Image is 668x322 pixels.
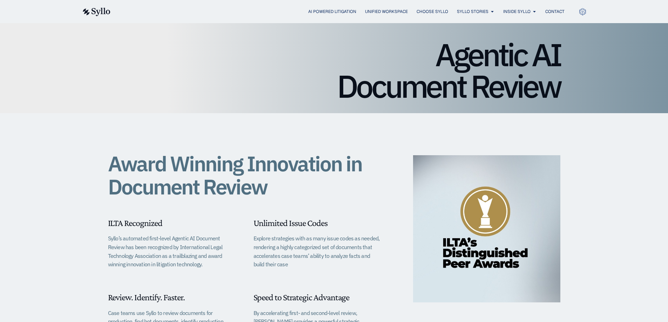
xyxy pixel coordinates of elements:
h1: Agentic AI Document Review [108,39,560,102]
nav: Menu [124,8,565,15]
span: Review. Identify. Faster. [108,292,185,302]
a: Syllo Stories [457,8,488,15]
img: ILTA Distinguished Peer Awards [413,155,560,302]
p: Explore strategies with as many issue codes as needed, rendering a highly categorized set of docu... [254,234,382,269]
span: Speed to Strategic Advantage [254,292,350,302]
img: syllo [82,8,110,16]
div: Menu Toggle [124,8,565,15]
a: Contact [545,8,565,15]
a: Choose Syllo [417,8,448,15]
a: AI Powered Litigation [308,8,356,15]
span: Unlimited Issue Codes [254,218,328,228]
a: Unified Workspace [365,8,408,15]
span: ILTA Recognized [108,218,162,228]
a: Inside Syllo [503,8,531,15]
p: Syllo’s automated first-level Agentic AI Document Review has been recognized by International Leg... [108,234,236,269]
h1: Award Winning Innovation in Document Review [108,152,382,198]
